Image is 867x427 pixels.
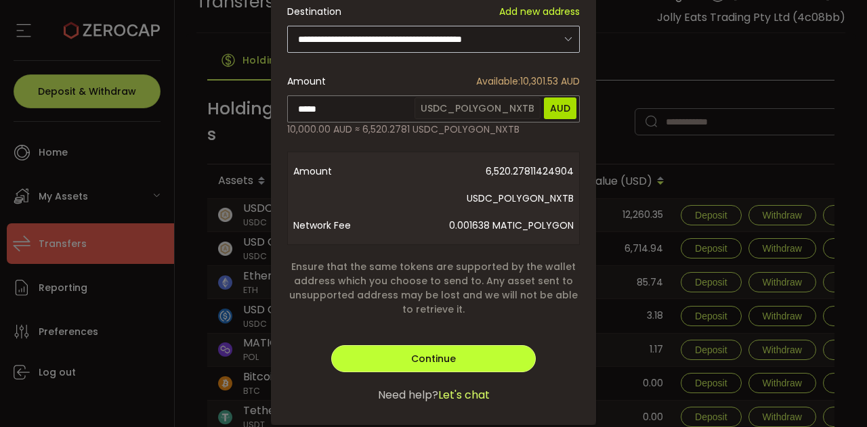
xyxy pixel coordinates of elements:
[544,97,576,119] span: AUD
[476,74,580,89] span: 10,301.53 AUD
[411,352,456,365] span: Continue
[415,97,541,119] span: USDC_POLYGON_NXTB
[287,122,520,137] span: 10,000.00 AUD ≈ 6,520.2781 USDC_POLYGON_NXTB
[293,212,402,239] span: Network Fee
[476,74,520,88] span: Available:
[499,5,580,19] span: Add new address
[293,158,402,212] span: Amount
[331,345,536,372] button: Continue
[287,5,341,18] span: Destination
[799,362,867,427] iframe: Chat Widget
[402,158,574,212] span: 6,520.27811424904 USDC_POLYGON_NXTB
[438,387,490,403] span: Let's chat
[287,260,580,317] span: Ensure that the same tokens are supported by the wallet address which you choose to send to. Any ...
[402,212,574,239] span: 0.001638 MATIC_POLYGON
[378,387,438,403] span: Need help?
[287,74,326,89] span: Amount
